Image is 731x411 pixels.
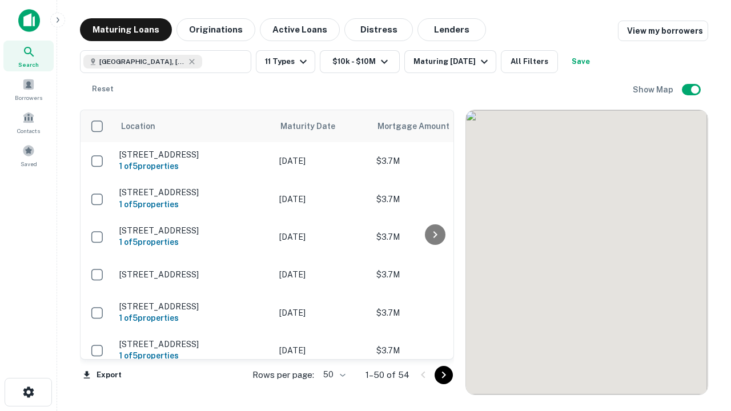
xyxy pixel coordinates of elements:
a: Saved [3,140,54,171]
p: $3.7M [376,155,491,167]
p: Rows per page: [252,368,314,382]
div: 0 0 [466,110,708,394]
span: [GEOGRAPHIC_DATA], [GEOGRAPHIC_DATA] [99,57,185,67]
button: Originations [176,18,255,41]
a: Borrowers [3,74,54,104]
p: [DATE] [279,155,365,167]
a: Contacts [3,107,54,138]
p: $3.7M [376,231,491,243]
button: Active Loans [260,18,340,41]
span: Mortgage Amount [377,119,464,133]
a: View my borrowers [618,21,708,41]
p: [STREET_ADDRESS] [119,269,268,280]
th: Location [114,110,274,142]
span: Borrowers [15,93,42,102]
span: Saved [21,159,37,168]
button: Lenders [417,18,486,41]
div: Maturing [DATE] [413,55,491,68]
p: [DATE] [279,268,365,281]
p: $3.7M [376,268,491,281]
img: capitalize-icon.png [18,9,40,32]
p: $3.7M [376,307,491,319]
h6: Show Map [633,83,675,96]
h6: 1 of 5 properties [119,160,268,172]
p: [DATE] [279,307,365,319]
span: Contacts [17,126,40,135]
h6: 1 of 5 properties [119,198,268,211]
p: [STREET_ADDRESS] [119,187,268,198]
p: [STREET_ADDRESS] [119,150,268,160]
th: Maturity Date [274,110,371,142]
button: Distress [344,18,413,41]
span: Search [18,60,39,69]
button: Reset [85,78,121,100]
button: Maturing Loans [80,18,172,41]
p: [DATE] [279,344,365,357]
button: Go to next page [435,366,453,384]
iframe: Chat Widget [674,320,731,374]
th: Mortgage Amount [371,110,496,142]
button: Save your search to get updates of matches that match your search criteria. [563,50,599,73]
button: $10k - $10M [320,50,400,73]
span: Maturity Date [280,119,350,133]
p: $3.7M [376,344,491,357]
p: [STREET_ADDRESS] [119,339,268,349]
button: All Filters [501,50,558,73]
button: Export [80,366,124,384]
p: $3.7M [376,193,491,205]
h6: 1 of 5 properties [119,312,268,324]
p: [DATE] [279,193,365,205]
h6: 1 of 5 properties [119,236,268,248]
p: [STREET_ADDRESS] [119,225,268,236]
span: Location [121,119,155,133]
button: 11 Types [256,50,315,73]
p: 1–50 of 54 [365,368,409,382]
div: 50 [319,366,347,383]
p: [DATE] [279,231,365,243]
a: Search [3,41,54,71]
p: [STREET_ADDRESS] [119,301,268,312]
button: Maturing [DATE] [404,50,496,73]
h6: 1 of 5 properties [119,349,268,362]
